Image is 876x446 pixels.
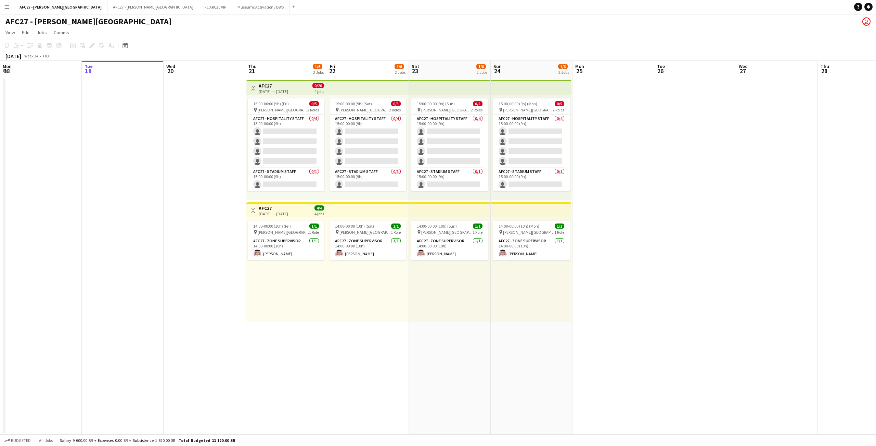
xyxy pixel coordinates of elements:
span: Week 34 [23,53,40,58]
span: [PERSON_NAME][GEOGRAPHIC_DATA] [503,230,554,235]
app-job-card: 14:00-00:00 (10h) (Sat)1/1 [PERSON_NAME][GEOGRAPHIC_DATA]1 RoleAFC27 - Zone Supervisor1/114:00-00... [330,221,406,260]
span: Budgeted [11,438,31,443]
app-card-role: AFC27 - Hospitality Staff0/415:00-00:00 (9h) [248,115,324,168]
span: 14:00-00:00 (10h) (Sat) [335,224,374,229]
span: Jobs [37,29,47,36]
app-card-role: AFC27 - Zone Supervisor1/114:00-00:00 (10h)[PERSON_NAME] [330,237,406,260]
span: Fri [330,63,335,69]
app-job-card: 15:00-00:00 (9h) (Sat)0/5 [PERSON_NAME][GEOGRAPHIC_DATA]2 RolesAFC27 - Hospitality Staff0/415:00-... [330,98,406,191]
span: 25 [574,67,584,75]
h1: AFC27 - [PERSON_NAME][GEOGRAPHIC_DATA] [5,16,172,27]
span: 18 [2,67,12,75]
span: 20 [165,67,175,75]
h3: AFC27 [259,83,288,89]
button: AFC27 - [PERSON_NAME][GEOGRAPHIC_DATA] [14,0,107,14]
span: 4/4 [314,205,324,211]
app-card-role: AFC27 - Stadium Staff0/115:00-00:00 (9h) [493,168,570,191]
span: 23 [411,67,419,75]
span: 1 Role [309,230,319,235]
button: Museums Activation / BWS [232,0,289,14]
span: [PERSON_NAME][GEOGRAPHIC_DATA] [503,107,553,112]
a: Jobs [34,28,50,37]
button: AFC27 - [PERSON_NAME][GEOGRAPHIC_DATA] [107,0,199,14]
div: 2 Jobs [313,70,324,75]
span: 1/1 [391,224,401,229]
span: 15:00-00:00 (9h) (Fri) [253,101,289,106]
h3: AFC27 [259,205,288,211]
div: 4 jobs [314,88,324,94]
span: Tue [657,63,665,69]
span: 19 [83,67,93,75]
span: 0/5 [473,101,482,106]
span: 24 [492,67,502,75]
span: [PERSON_NAME][GEOGRAPHIC_DATA] [421,230,473,235]
app-card-role: AFC27 - Zone Supervisor1/114:00-00:00 (10h)[PERSON_NAME] [411,237,488,260]
span: 0/5 [309,101,319,106]
div: 14:00-00:00 (10h) (Mon)1/1 [PERSON_NAME][GEOGRAPHIC_DATA]1 RoleAFC27 - Zone Supervisor1/114:00-00... [493,221,570,260]
span: 15:00-00:00 (9h) (Mon) [499,101,537,106]
app-card-role: AFC27 - Stadium Staff0/115:00-00:00 (9h) [330,168,406,191]
a: Comms [51,28,72,37]
app-job-card: 15:00-00:00 (9h) (Sun)0/5 [PERSON_NAME][GEOGRAPHIC_DATA]2 RolesAFC27 - Hospitality Staff0/415:00-... [411,98,488,191]
button: Budgeted [3,437,32,444]
span: Sat [412,63,419,69]
span: Wed [739,63,748,69]
div: Salary 9 600.00 SR + Expenses 0.00 SR + Subsistence 1 520.00 SR = [60,438,235,443]
span: 26 [656,67,665,75]
span: 2 Roles [307,107,319,112]
app-card-role: AFC27 - Zone Supervisor1/114:00-00:00 (10h)[PERSON_NAME] [493,237,570,260]
span: 1 Role [473,230,482,235]
span: Mon [575,63,584,69]
span: 28 [820,67,829,75]
app-user-avatar: Salman AlQurni [862,17,871,26]
div: [DATE] → [DATE] [259,211,288,216]
span: [PERSON_NAME][GEOGRAPHIC_DATA] [258,107,307,112]
span: 1/6 [395,64,404,69]
span: [PERSON_NAME][GEOGRAPHIC_DATA] [258,230,309,235]
div: 4 jobs [314,211,324,216]
div: [DATE] → [DATE] [259,89,288,94]
span: 1/1 [473,224,482,229]
app-card-role: AFC27 - Hospitality Staff0/415:00-00:00 (9h) [493,115,570,168]
div: +03 [42,53,49,58]
span: 1 Role [391,230,401,235]
span: 15:00-00:00 (9h) (Sat) [335,101,372,106]
span: 1/1 [309,224,319,229]
span: All jobs [38,438,54,443]
div: 2 Jobs [477,70,487,75]
span: 22 [329,67,335,75]
span: 1/1 [555,224,564,229]
span: Comms [54,29,69,36]
app-card-role: AFC27 - Stadium Staff0/115:00-00:00 (9h) [248,168,324,191]
app-card-role: AFC27 - Hospitality Staff0/415:00-00:00 (9h) [411,115,488,168]
span: 1/6 [476,64,486,69]
span: 21 [247,67,257,75]
div: 2 Jobs [558,70,569,75]
span: Wed [166,63,175,69]
span: 27 [738,67,748,75]
span: 0/20 [312,83,324,88]
span: 2 Roles [389,107,401,112]
a: Edit [19,28,33,37]
span: [PERSON_NAME][GEOGRAPHIC_DATA] [339,230,391,235]
span: [PERSON_NAME][GEOGRAPHIC_DATA] [339,107,389,112]
span: Total Budgeted 11 120.00 SR [179,438,235,443]
span: Thu [821,63,829,69]
span: Edit [22,29,30,36]
span: 0/5 [391,101,401,106]
app-card-role: AFC27 - Stadium Staff0/115:00-00:00 (9h) [411,168,488,191]
span: Sun [493,63,502,69]
span: 1/6 [313,64,322,69]
app-card-role: AFC27 - Hospitality Staff0/415:00-00:00 (9h) [330,115,406,168]
app-job-card: 15:00-00:00 (9h) (Fri)0/5 [PERSON_NAME][GEOGRAPHIC_DATA]2 RolesAFC27 - Hospitality Staff0/415:00-... [248,98,324,191]
app-job-card: 14:00-00:00 (10h) (Fri)1/1 [PERSON_NAME][GEOGRAPHIC_DATA]1 RoleAFC27 - Zone Supervisor1/114:00-00... [248,221,324,260]
app-job-card: 15:00-00:00 (9h) (Mon)0/5 [PERSON_NAME][GEOGRAPHIC_DATA]2 RolesAFC27 - Hospitality Staff0/415:00-... [493,98,570,191]
span: Tue [85,63,93,69]
app-card-role: AFC27 - Zone Supervisor1/114:00-00:00 (10h)[PERSON_NAME] [248,237,324,260]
